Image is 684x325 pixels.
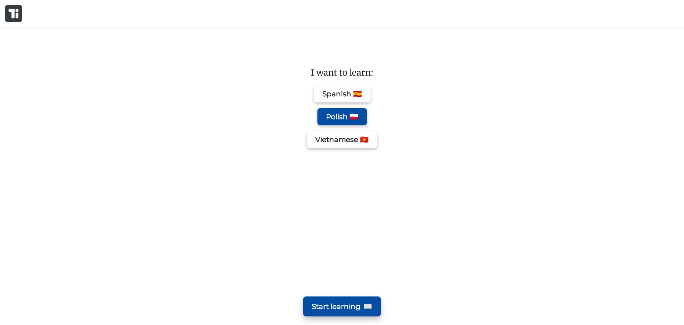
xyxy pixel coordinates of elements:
[317,108,367,125] button: Polish 🇵🇱
[311,66,373,80] div: I want to learn:
[314,85,370,102] button: Spanish 🇪🇸
[303,296,381,316] button: Start learningbook
[9,9,19,19] img: logo
[307,131,377,148] button: Vietnamese 🇻🇳
[363,301,372,312] span: book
